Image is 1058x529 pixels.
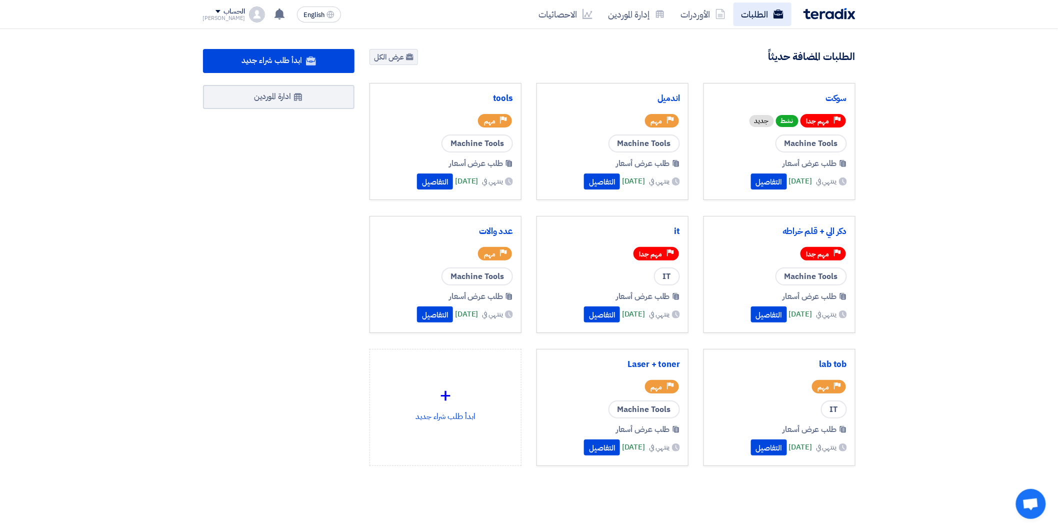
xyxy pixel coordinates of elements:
[751,173,787,189] button: التفاصيل
[441,134,513,152] span: Machine Tools
[622,441,645,453] span: [DATE]
[203,85,355,109] a: ادارة الموردين
[545,226,680,236] a: it
[616,290,670,302] span: طلب عرض أسعار
[378,226,513,236] a: عدد والات
[378,93,513,103] a: tools
[751,439,787,455] button: التفاصيل
[818,382,829,392] span: مهم
[783,157,837,169] span: طلب عرض أسعار
[455,308,478,320] span: [DATE]
[751,306,787,322] button: التفاصيل
[803,8,855,19] img: Teradix logo
[608,134,680,152] span: Machine Tools
[482,176,503,186] span: ينتهي في
[712,226,847,236] a: دكر الي + قلم خراطه
[600,2,673,26] a: إدارة الموردين
[654,267,680,285] span: IT
[417,173,453,189] button: التفاصيل
[531,2,600,26] a: الاحصائيات
[417,306,453,322] button: التفاصيل
[303,11,324,18] span: English
[651,382,662,392] span: مهم
[651,116,662,126] span: مهم
[378,380,513,410] div: +
[441,267,513,285] span: Machine Tools
[806,116,829,126] span: مهم جدا
[806,249,829,259] span: مهم جدا
[616,423,670,435] span: طلب عرض أسعار
[249,6,265,22] img: profile_test.png
[733,2,791,26] a: الطلبات
[775,267,847,285] span: Machine Tools
[776,115,798,127] span: نشط
[673,2,733,26] a: الأوردرات
[484,116,495,126] span: مهم
[297,6,341,22] button: English
[378,357,513,445] div: ابدأ طلب شراء جديد
[816,442,836,452] span: ينتهي في
[1016,489,1046,519] a: Open chat
[789,308,812,320] span: [DATE]
[482,309,503,319] span: ينتهي في
[203,15,245,21] div: [PERSON_NAME]
[241,54,302,66] span: ابدأ طلب شراء جديد
[484,249,495,259] span: مهم
[584,439,620,455] button: التفاصيل
[649,176,669,186] span: ينتهي في
[821,400,847,418] span: IT
[789,441,812,453] span: [DATE]
[584,173,620,189] button: التفاصيل
[712,93,847,103] a: سوكت
[749,115,774,127] div: جديد
[816,176,836,186] span: ينتهي في
[369,49,418,65] a: عرض الكل
[768,50,855,63] h4: الطلبات المضافة حديثاً
[545,359,680,369] a: Laser + toner
[783,290,837,302] span: طلب عرض أسعار
[622,308,645,320] span: [DATE]
[816,309,836,319] span: ينتهي في
[639,249,662,259] span: مهم جدا
[775,134,847,152] span: Machine Tools
[616,157,670,169] span: طلب عرض أسعار
[455,175,478,187] span: [DATE]
[789,175,812,187] span: [DATE]
[608,400,680,418] span: Machine Tools
[649,309,669,319] span: ينتهي في
[584,306,620,322] button: التفاصيل
[223,7,245,16] div: الحساب
[449,157,503,169] span: طلب عرض أسعار
[622,175,645,187] span: [DATE]
[649,442,669,452] span: ينتهي في
[783,423,837,435] span: طلب عرض أسعار
[712,359,847,369] a: lab tob
[449,290,503,302] span: طلب عرض أسعار
[545,93,680,103] a: اندميل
